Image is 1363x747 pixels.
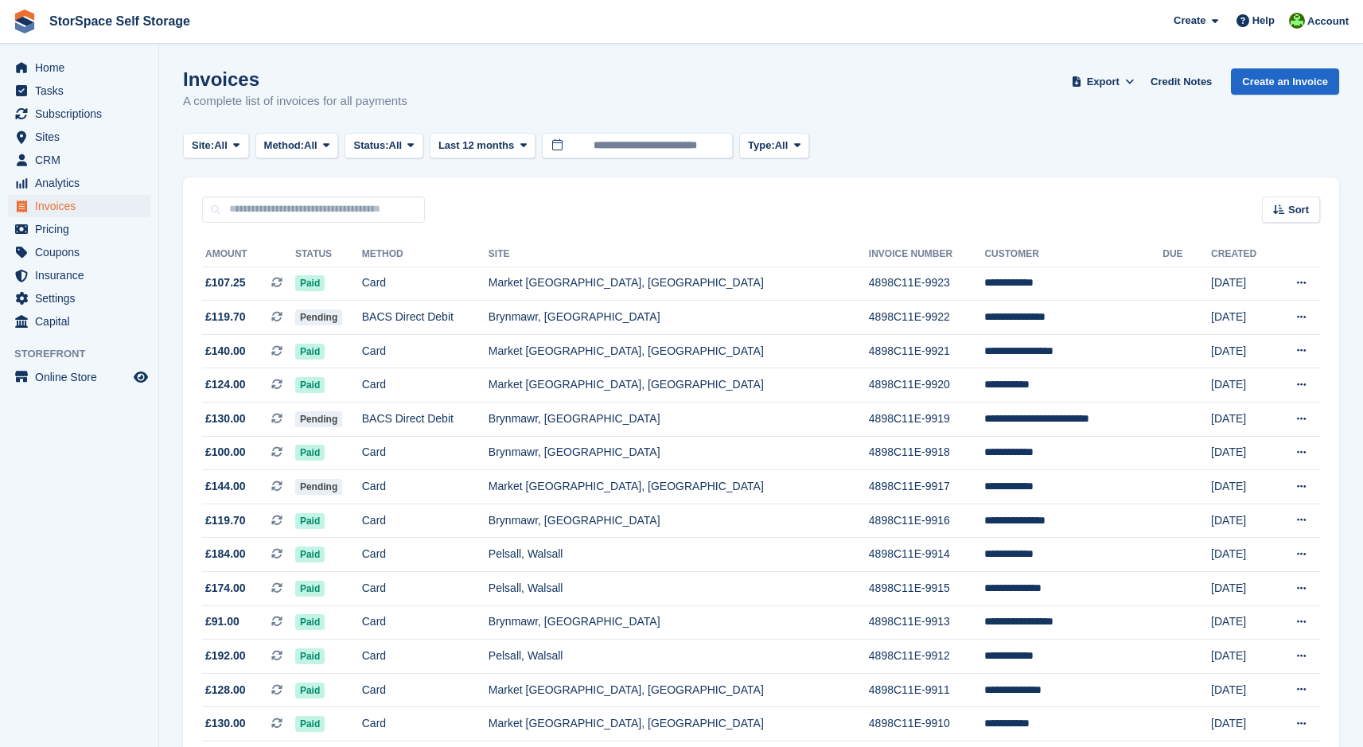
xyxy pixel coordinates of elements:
span: Pending [295,411,342,427]
td: 4898C11E-9918 [869,436,985,470]
td: Pelsall, Walsall [489,640,869,674]
button: Type: All [739,133,809,159]
span: £144.00 [205,478,246,495]
td: BACS Direct Debit [362,403,489,437]
span: Paid [295,614,325,630]
span: Paid [295,513,325,529]
td: Card [362,572,489,606]
span: Paid [295,445,325,461]
td: Card [362,267,489,301]
span: Sort [1288,202,1309,218]
a: menu [8,80,150,102]
td: Card [362,470,489,504]
td: [DATE] [1211,640,1274,674]
td: Card [362,538,489,572]
span: Last 12 months [438,138,514,154]
span: Coupons [35,241,130,263]
span: Help [1252,13,1275,29]
span: Paid [295,344,325,360]
td: Brynmawr, [GEOGRAPHIC_DATA] [489,504,869,538]
a: menu [8,195,150,217]
td: Card [362,334,489,368]
td: [DATE] [1211,267,1274,301]
td: 4898C11E-9915 [869,572,985,606]
td: [DATE] [1211,707,1274,741]
h1: Invoices [183,68,407,90]
th: Created [1211,242,1274,267]
a: menu [8,264,150,286]
td: BACS Direct Debit [362,301,489,335]
a: Create an Invoice [1231,68,1339,95]
span: £119.70 [205,512,246,529]
td: Market [GEOGRAPHIC_DATA], [GEOGRAPHIC_DATA] [489,707,869,741]
span: Settings [35,287,130,309]
span: £100.00 [205,444,246,461]
span: £119.70 [205,309,246,325]
span: Paid [295,275,325,291]
a: menu [8,149,150,171]
span: Status: [353,138,388,154]
a: menu [8,103,150,125]
td: [DATE] [1211,605,1274,640]
td: [DATE] [1211,368,1274,403]
span: £124.00 [205,376,246,393]
th: Status [295,242,362,267]
td: 4898C11E-9917 [869,470,985,504]
span: Paid [295,683,325,698]
td: Card [362,640,489,674]
a: menu [8,218,150,240]
a: menu [8,56,150,79]
td: Card [362,368,489,403]
span: £192.00 [205,648,246,664]
td: 4898C11E-9920 [869,368,985,403]
span: Pricing [35,218,130,240]
span: Method: [264,138,305,154]
td: Brynmawr, [GEOGRAPHIC_DATA] [489,403,869,437]
button: Status: All [345,133,423,159]
span: Export [1087,74,1120,90]
td: Brynmawr, [GEOGRAPHIC_DATA] [489,436,869,470]
td: Card [362,707,489,741]
td: Market [GEOGRAPHIC_DATA], [GEOGRAPHIC_DATA] [489,673,869,707]
span: £174.00 [205,580,246,597]
td: 4898C11E-9910 [869,707,985,741]
td: 4898C11E-9922 [869,301,985,335]
td: Market [GEOGRAPHIC_DATA], [GEOGRAPHIC_DATA] [489,368,869,403]
td: Card [362,673,489,707]
img: Jon Pace [1289,13,1305,29]
span: Analytics [35,172,130,194]
a: Credit Notes [1144,68,1218,95]
span: £130.00 [205,715,246,732]
td: Card [362,605,489,640]
span: Site: [192,138,214,154]
td: Market [GEOGRAPHIC_DATA], [GEOGRAPHIC_DATA] [489,470,869,504]
span: Paid [295,648,325,664]
span: £130.00 [205,410,246,427]
a: menu [8,366,150,388]
a: menu [8,172,150,194]
td: Brynmawr, [GEOGRAPHIC_DATA] [489,301,869,335]
td: [DATE] [1211,504,1274,538]
span: £140.00 [205,343,246,360]
td: 4898C11E-9919 [869,403,985,437]
td: [DATE] [1211,538,1274,572]
span: Tasks [35,80,130,102]
td: Card [362,436,489,470]
span: £91.00 [205,613,239,630]
span: Invoices [35,195,130,217]
span: Create [1174,13,1205,29]
img: stora-icon-8386f47178a22dfd0bd8f6a31ec36ba5ce8667c1dd55bd0f319d3a0aa187defe.svg [13,10,37,33]
td: [DATE] [1211,572,1274,606]
td: 4898C11E-9911 [869,673,985,707]
button: Method: All [255,133,339,159]
th: Due [1162,242,1211,267]
a: menu [8,287,150,309]
td: 4898C11E-9916 [869,504,985,538]
a: menu [8,241,150,263]
span: Pending [295,309,342,325]
td: 4898C11E-9914 [869,538,985,572]
span: Account [1307,14,1349,29]
span: Capital [35,310,130,333]
span: Storefront [14,346,158,362]
button: Export [1068,68,1138,95]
